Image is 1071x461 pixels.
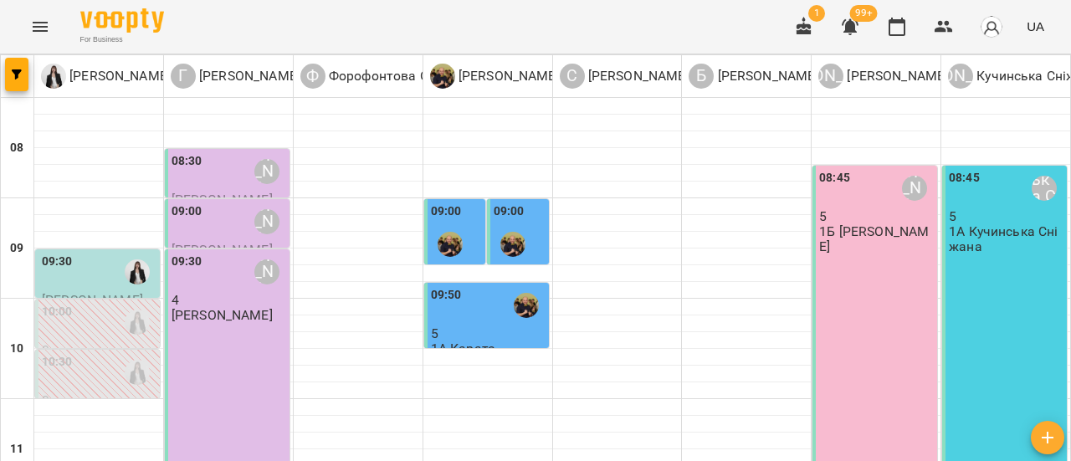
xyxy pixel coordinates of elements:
[66,66,171,86] p: [PERSON_NAME]
[171,64,300,89] a: Г [PERSON_NAME]
[808,5,825,22] span: 1
[172,308,273,322] p: [PERSON_NAME]
[430,64,560,89] a: С [PERSON_NAME]
[431,286,462,305] label: 09:50
[80,34,164,45] span: For Business
[171,64,196,89] div: Г
[41,64,66,89] img: К
[10,239,23,258] h6: 09
[325,66,459,86] p: Форофонтова Олена
[172,242,273,258] span: [PERSON_NAME]
[300,64,325,89] div: Ф
[172,192,273,207] span: [PERSON_NAME]
[42,292,143,308] span: [PERSON_NAME]
[560,64,585,89] div: С
[949,224,1063,254] p: 1А Кучинська Сніжана
[818,64,948,89] a: [PERSON_NAME] [PERSON_NAME]
[438,232,463,257] img: Сушко Олександр
[902,176,927,201] div: Ануфрієва Ксенія
[125,360,150,385] img: Коваленко Аміна
[254,259,279,284] div: Гандрабура Наталя
[431,326,546,341] p: 5
[431,341,495,356] p: 1А Карате
[843,66,948,86] p: [PERSON_NAME]
[585,66,689,86] p: [PERSON_NAME]
[980,15,1003,38] img: avatar_s.png
[818,64,843,89] div: [PERSON_NAME]
[1027,18,1044,35] span: UA
[819,209,934,223] p: 5
[172,152,202,171] label: 08:30
[41,64,171,89] a: К [PERSON_NAME]
[431,202,462,221] label: 09:00
[42,343,156,357] p: 0
[196,66,300,86] p: [PERSON_NAME]
[689,64,714,89] div: Б
[254,209,279,234] div: Гандрабура Наталя
[172,253,202,271] label: 09:30
[1031,421,1064,454] button: Створити урок
[42,353,73,371] label: 10:30
[455,66,560,86] p: [PERSON_NAME]
[948,64,973,89] div: [PERSON_NAME]
[300,64,459,89] a: Ф Форофонтова Олена
[514,293,539,318] img: Сушко Олександр
[80,8,164,33] img: Voopty Logo
[430,64,455,89] img: С
[560,64,689,89] div: Собченко Катерина
[1032,176,1057,201] div: Кучинська Сніжана
[949,209,1063,223] p: 5
[500,232,525,257] img: Сушко Олександр
[560,64,689,89] a: С [PERSON_NAME]
[430,64,560,89] div: Сушко Олександр
[714,66,818,86] p: [PERSON_NAME]
[42,393,156,407] p: 0
[819,224,934,254] p: 1Б [PERSON_NAME]
[20,7,60,47] button: Menu
[172,202,202,221] label: 09:00
[10,139,23,157] h6: 08
[689,64,818,89] a: Б [PERSON_NAME]
[494,202,525,221] label: 09:00
[254,159,279,184] div: Гандрабура Наталя
[10,340,23,358] h6: 10
[41,64,171,89] div: Коваленко Аміна
[42,303,73,321] label: 10:00
[850,5,878,22] span: 99+
[10,440,23,458] h6: 11
[125,259,150,284] img: Коваленко Аміна
[949,169,980,187] label: 08:45
[172,293,286,307] p: 4
[689,64,818,89] div: Білошицька Діана
[125,310,150,335] img: Коваленко Аміна
[1020,11,1051,42] button: UA
[818,64,948,89] div: Ануфрієва Ксенія
[42,253,73,271] label: 09:30
[819,169,850,187] label: 08:45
